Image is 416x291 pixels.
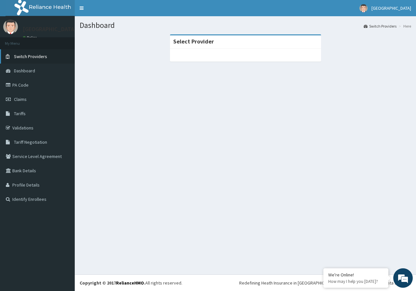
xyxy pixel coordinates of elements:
[14,96,27,102] span: Claims
[397,23,411,29] li: Here
[328,279,383,284] p: How may I help you today?
[239,280,411,286] div: Redefining Heath Insurance in [GEOGRAPHIC_DATA] using Telemedicine and Data Science!
[14,54,47,59] span: Switch Providers
[364,23,396,29] a: Switch Providers
[173,38,214,45] strong: Select Provider
[3,19,18,34] img: User Image
[80,280,145,286] strong: Copyright © 2017 .
[14,111,26,116] span: Tariffs
[34,36,109,45] div: Chat with us now
[14,139,47,145] span: Tariff Negotiation
[12,32,26,49] img: d_794563401_company_1708531726252_794563401
[80,21,411,30] h1: Dashboard
[14,68,35,74] span: Dashboard
[75,274,416,291] footer: All rights reserved.
[328,272,383,278] div: We're Online!
[23,26,76,32] p: [GEOGRAPHIC_DATA]
[107,3,122,19] div: Minimize live chat window
[359,4,368,12] img: User Image
[371,5,411,11] span: [GEOGRAPHIC_DATA]
[38,82,90,147] span: We're online!
[116,280,144,286] a: RelianceHMO
[23,35,38,40] a: Online
[3,177,124,200] textarea: Type your message and hit 'Enter'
